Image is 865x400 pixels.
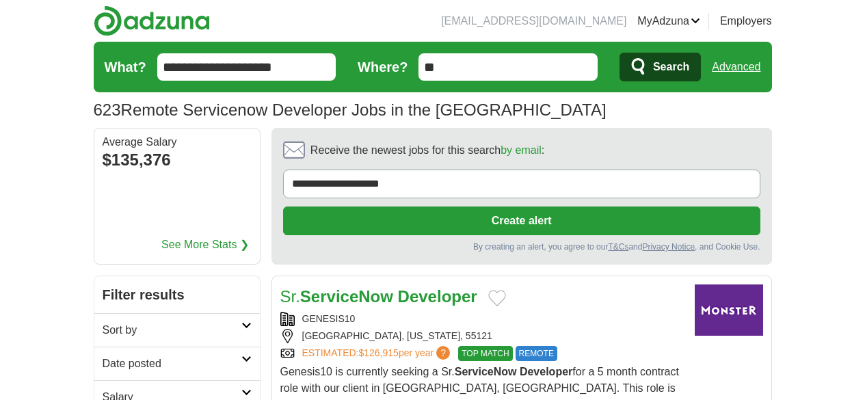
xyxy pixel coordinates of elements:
[608,242,628,252] a: T&Cs
[653,53,689,81] span: Search
[310,142,544,159] span: Receive the newest jobs for this search :
[712,53,760,81] a: Advanced
[642,242,695,252] a: Privacy Notice
[300,287,393,306] strong: ServiceNow
[94,347,260,380] a: Date posted
[105,57,146,77] label: What?
[358,57,408,77] label: Where?
[103,356,241,372] h2: Date posted
[520,366,572,377] strong: Developer
[488,290,506,306] button: Add to favorite jobs
[458,346,512,361] span: TOP MATCH
[302,313,356,324] a: GENESIS10
[398,287,477,306] strong: Developer
[103,322,241,338] h2: Sort by
[94,276,260,313] h2: Filter results
[94,101,607,119] h1: Remote Servicenow Developer Jobs in the [GEOGRAPHIC_DATA]
[103,148,252,172] div: $135,376
[94,5,210,36] img: Adzuna logo
[161,237,249,253] a: See More Stats ❯
[695,284,763,336] img: Genesis10 logo
[436,346,450,360] span: ?
[302,346,453,361] a: ESTIMATED:$126,915per year?
[441,13,626,29] li: [EMAIL_ADDRESS][DOMAIN_NAME]
[455,366,517,377] strong: ServiceNow
[94,98,121,122] span: 623
[720,13,772,29] a: Employers
[620,53,701,81] button: Search
[280,329,684,343] div: [GEOGRAPHIC_DATA], [US_STATE], 55121
[283,241,760,253] div: By creating an alert, you agree to our and , and Cookie Use.
[103,137,252,148] div: Average Salary
[516,346,557,361] span: REMOTE
[280,287,477,306] a: Sr.ServiceNow Developer
[501,144,542,156] a: by email
[94,313,260,347] a: Sort by
[358,347,398,358] span: $126,915
[283,206,760,235] button: Create alert
[637,13,700,29] a: MyAdzuna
